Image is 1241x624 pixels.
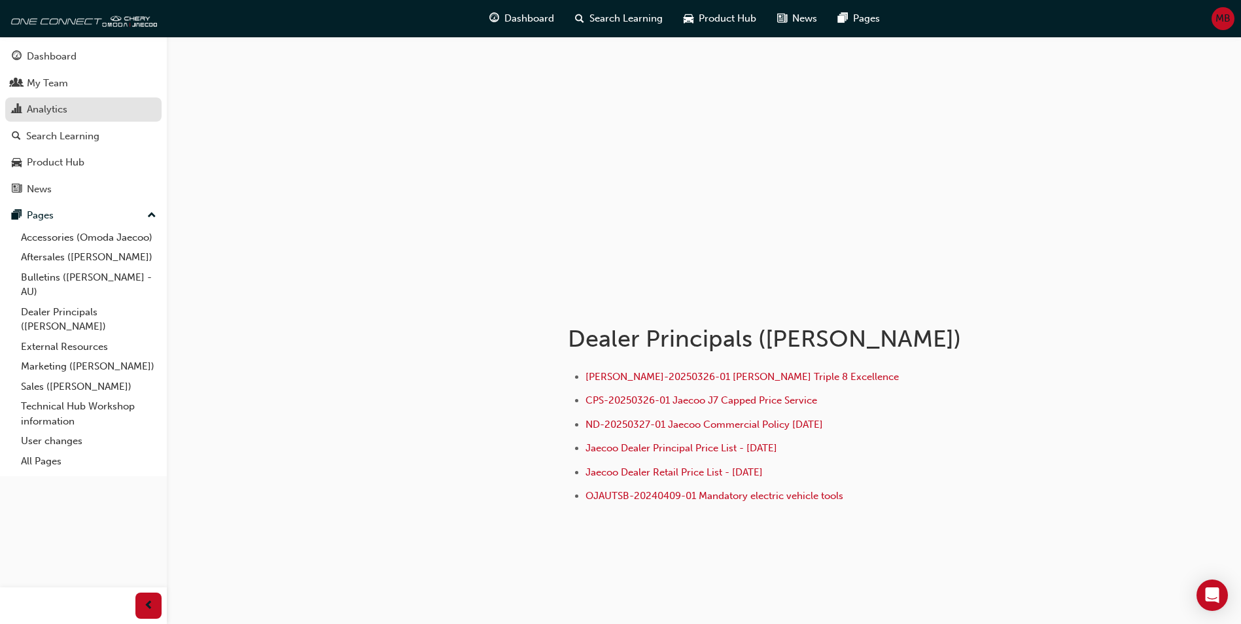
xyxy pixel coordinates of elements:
[16,377,162,397] a: Sales ([PERSON_NAME])
[586,394,817,406] a: CPS-20250326-01 Jaecoo J7 Capped Price Service
[586,371,899,383] a: [PERSON_NAME]-20250326-01 [PERSON_NAME] Triple 8 Excellence
[12,51,22,63] span: guage-icon
[1212,7,1234,30] button: MB
[27,155,84,170] div: Product Hub
[1215,11,1231,26] span: MB
[16,268,162,302] a: Bulletins ([PERSON_NAME] - AU)
[12,78,22,90] span: people-icon
[12,104,22,116] span: chart-icon
[792,11,817,26] span: News
[27,76,68,91] div: My Team
[16,337,162,357] a: External Resources
[479,5,565,32] a: guage-iconDashboard
[586,419,823,430] a: ND-20250327-01 Jaecoo Commercial Policy [DATE]
[5,42,162,203] button: DashboardMy TeamAnalyticsSearch LearningProduct HubNews
[16,431,162,451] a: User changes
[5,203,162,228] button: Pages
[12,131,21,143] span: search-icon
[586,442,777,454] a: Jaecoo Dealer Principal Price List - [DATE]
[5,177,162,201] a: News
[16,228,162,248] a: Accessories (Omoda Jaecoo)
[27,49,77,64] div: Dashboard
[12,157,22,169] span: car-icon
[586,490,843,502] a: OJAUTSB-20240409-01 Mandatory electric vehicle tools
[27,102,67,117] div: Analytics
[767,5,828,32] a: news-iconNews
[147,207,156,224] span: up-icon
[5,71,162,95] a: My Team
[16,356,162,377] a: Marketing ([PERSON_NAME])
[12,184,22,196] span: news-icon
[1197,580,1228,611] div: Open Intercom Messenger
[5,150,162,175] a: Product Hub
[504,11,554,26] span: Dashboard
[489,10,499,27] span: guage-icon
[568,324,997,353] h1: Dealer Principals ([PERSON_NAME])
[684,10,693,27] span: car-icon
[5,97,162,122] a: Analytics
[565,5,673,32] a: search-iconSearch Learning
[144,598,154,614] span: prev-icon
[828,5,890,32] a: pages-iconPages
[27,182,52,197] div: News
[699,11,756,26] span: Product Hub
[12,210,22,222] span: pages-icon
[16,302,162,337] a: Dealer Principals ([PERSON_NAME])
[16,396,162,431] a: Technical Hub Workshop information
[7,5,157,31] img: oneconnect
[853,11,880,26] span: Pages
[586,466,763,478] a: Jaecoo Dealer Retail Price List - [DATE]
[575,10,584,27] span: search-icon
[5,44,162,69] a: Dashboard
[838,10,848,27] span: pages-icon
[589,11,663,26] span: Search Learning
[5,124,162,148] a: Search Learning
[16,451,162,472] a: All Pages
[27,208,54,223] div: Pages
[26,129,99,144] div: Search Learning
[16,247,162,268] a: Aftersales ([PERSON_NAME])
[777,10,787,27] span: news-icon
[673,5,767,32] a: car-iconProduct Hub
